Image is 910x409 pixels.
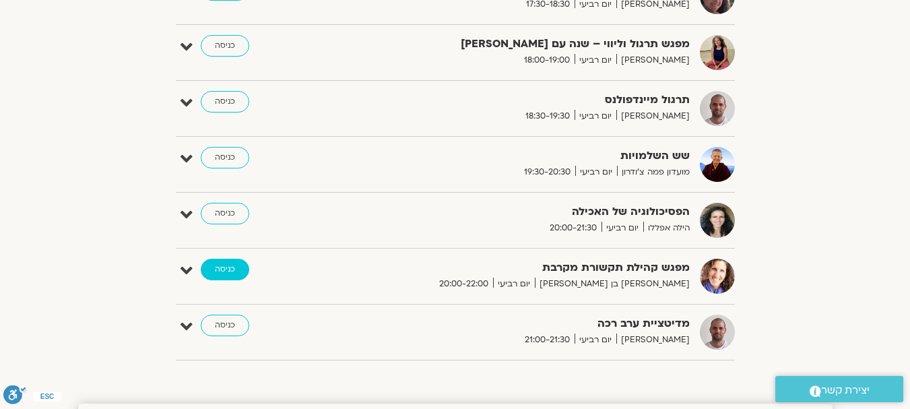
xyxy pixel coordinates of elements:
[545,221,602,235] span: 20:00-21:30
[521,109,575,123] span: 18:30-19:30
[201,203,249,224] a: כניסה
[575,333,616,347] span: יום רביעי
[360,35,690,53] strong: מפגש תרגול וליווי – שנה עם [PERSON_NAME]
[616,333,690,347] span: [PERSON_NAME]
[575,53,616,67] span: יום רביעי
[360,203,690,221] strong: הפסיכולוגיה של האכילה
[617,165,690,179] span: מועדון פמה צ'ודרון
[360,147,690,165] strong: שש השלמויות
[360,259,690,277] strong: מפגש קהילת תקשורת מקרבת
[519,165,575,179] span: 19:30-20:30
[360,315,690,333] strong: מדיטציית ערב רכה
[201,147,249,168] a: כניסה
[201,259,249,280] a: כניסה
[602,221,643,235] span: יום רביעי
[519,53,575,67] span: 18:00-19:00
[520,333,575,347] span: 21:00-21:30
[201,35,249,57] a: כניסה
[493,277,535,291] span: יום רביעי
[821,381,870,400] span: יצירת קשר
[201,91,249,113] a: כניסה
[643,221,690,235] span: הילה אפללו
[575,109,616,123] span: יום רביעי
[775,376,903,402] a: יצירת קשר
[360,91,690,109] strong: תרגול מיינדפולנס
[201,315,249,336] a: כניסה
[434,277,493,291] span: 20:00-22:00
[575,165,617,179] span: יום רביעי
[535,277,690,291] span: [PERSON_NAME] בן [PERSON_NAME]
[616,109,690,123] span: [PERSON_NAME]
[616,53,690,67] span: [PERSON_NAME]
